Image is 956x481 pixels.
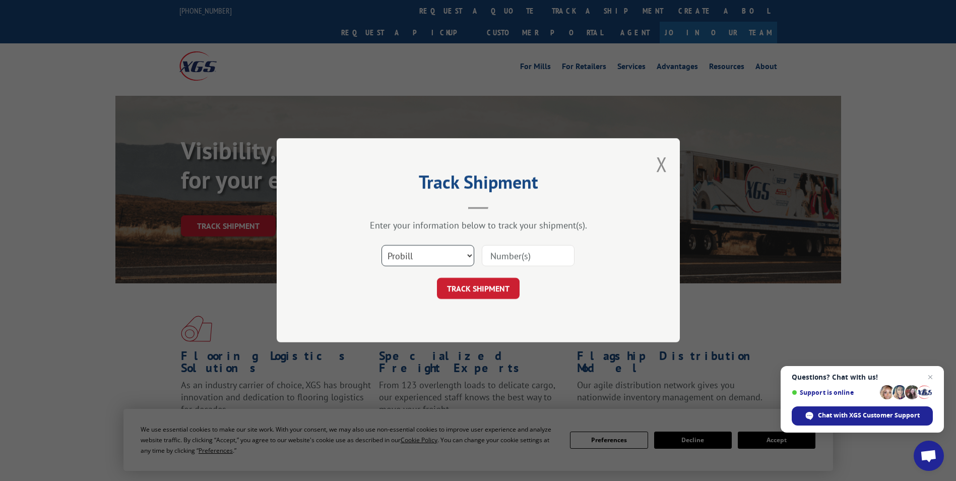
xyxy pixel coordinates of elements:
[437,278,520,299] button: TRACK SHIPMENT
[656,151,667,177] button: Close modal
[792,389,876,396] span: Support is online
[924,371,936,383] span: Close chat
[914,441,944,471] div: Open chat
[327,220,629,231] div: Enter your information below to track your shipment(s).
[482,246,575,267] input: Number(s)
[327,175,629,194] h2: Track Shipment
[818,411,920,420] span: Chat with XGS Customer Support
[792,373,933,381] span: Questions? Chat with us!
[792,406,933,426] div: Chat with XGS Customer Support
